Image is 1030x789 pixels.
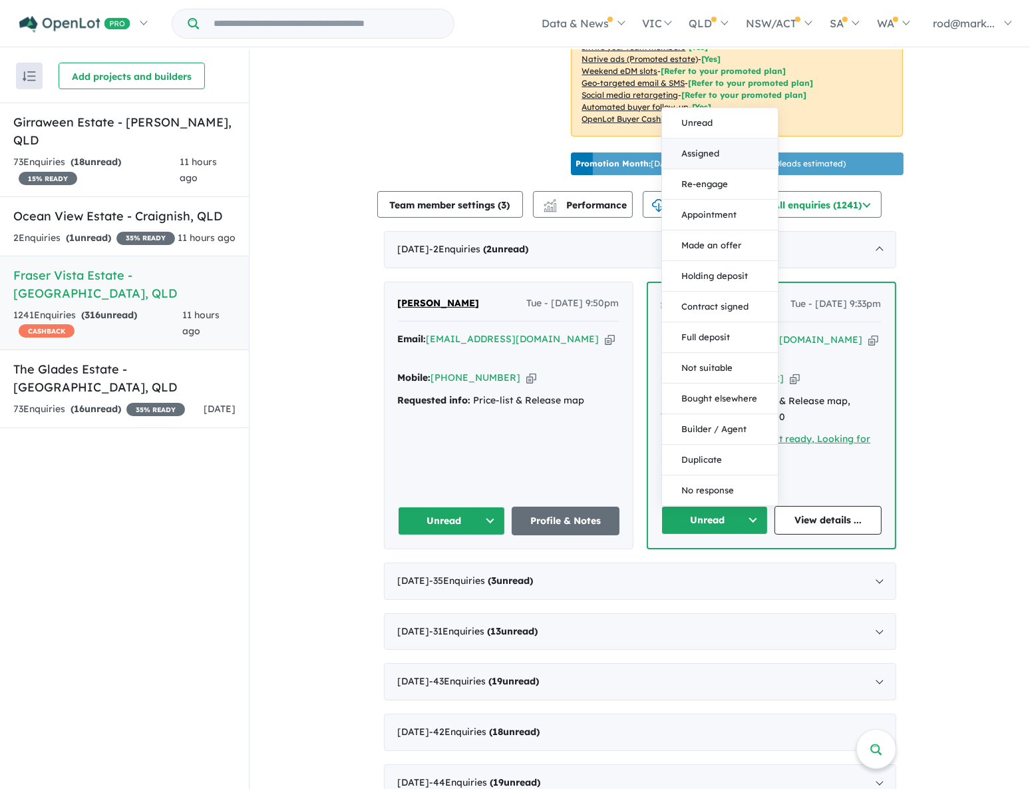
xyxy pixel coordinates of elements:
a: [PERSON_NAME] [398,296,480,312]
button: Made an offer [662,230,778,261]
span: 19 [492,675,503,687]
strong: Email: [398,333,427,345]
span: 11 hours ago [182,309,220,337]
p: [DATE] - [DATE] - ( 30 leads estimated) [576,158,846,170]
a: View details ... [774,506,882,535]
span: 11 hours ago [180,156,217,184]
button: Copy [868,333,878,347]
div: 1241 Enquir ies [13,308,182,340]
button: No response [662,475,778,505]
button: Copy [790,372,800,386]
h5: The Glades Estate - [GEOGRAPHIC_DATA] , QLD [13,360,236,396]
span: 2 [487,243,492,255]
button: Assigned [662,138,778,169]
b: Promotion Month: [576,158,651,168]
span: [Yes] [702,54,721,64]
button: Duplicate [662,445,778,475]
span: - 44 Enquir ies [430,776,541,788]
button: Unread [661,506,769,535]
button: Contract signed [662,292,778,322]
img: download icon [652,199,665,212]
strong: ( unread) [71,156,121,168]
span: Tue - [DATE] 9:50pm [527,296,619,312]
span: 35 % READY [116,232,175,245]
strong: ( unread) [66,232,111,244]
button: CSV download [643,191,751,218]
span: 18 [74,156,85,168]
button: Bought elsewhere [662,384,778,414]
span: Performance [546,199,627,211]
input: Try estate name, suburb, builder or developer [202,9,451,38]
button: Unread [662,108,778,138]
span: [Yes] [693,102,712,112]
strong: Requested info: [398,394,471,406]
span: [Refer to your promoted plan] [682,90,807,100]
button: Re-engage [662,169,778,200]
span: - 35 Enquir ies [430,575,534,587]
span: - 42 Enquir ies [430,726,540,738]
div: 73 Enquir ies [13,401,185,417]
strong: ( unread) [490,776,541,788]
button: Unread [398,507,506,535]
span: 11 hours ago [178,232,236,244]
button: Copy [605,332,615,346]
button: Performance [533,191,633,218]
strong: ( unread) [490,726,540,738]
h5: Ocean View Estate - Craignish , QLD [13,207,236,225]
u: Weekend eDM slots [582,66,658,76]
span: 3 [492,575,497,587]
span: 3 [502,199,507,211]
button: Copy [526,371,536,385]
u: OpenLot Buyer Cashback [582,114,681,124]
div: [DATE] [384,663,896,700]
button: Team member settings (3) [377,191,523,218]
div: [DATE] [384,231,896,268]
span: - 43 Enquir ies [430,675,540,687]
h5: Fraser Vista Estate - [GEOGRAPHIC_DATA] , QLD [13,266,236,302]
button: Not suitable [662,353,778,384]
span: [Refer to your promoted plan] [661,66,786,76]
button: Appointment [662,200,778,230]
span: - 31 Enquir ies [430,625,538,637]
div: Unread [661,107,778,506]
span: [ Yes ] [689,42,709,52]
span: 19 [494,776,504,788]
span: [Refer to your promoted plan] [689,78,814,88]
u: Invite your team members [582,42,686,52]
span: 15 % READY [19,172,77,185]
button: Holding deposit [662,261,778,292]
span: 18 [493,726,504,738]
u: Automated buyer follow-up [582,102,689,112]
strong: ( unread) [71,403,121,415]
div: [DATE] [384,563,896,600]
img: bar-chart.svg [544,203,557,212]
u: Native ads (Promoted estate) [582,54,699,64]
span: Tue - [DATE] 9:33pm [791,296,882,312]
strong: ( unread) [484,243,529,255]
span: 35 % READY [126,403,185,416]
button: Builder / Agent [662,414,778,445]
a: [PHONE_NUMBER] [695,372,784,384]
a: [EMAIL_ADDRESS][DOMAIN_NAME] [427,333,600,345]
div: [DATE] [384,714,896,751]
img: line-chart.svg [544,199,556,206]
div: 2 Enquir ies [13,230,175,246]
img: sort.svg [23,71,36,81]
a: Profile & Notes [512,507,619,535]
strong: ( unread) [81,309,137,321]
span: rod@mark... [933,17,995,30]
div: 73 Enquir ies [13,154,180,186]
a: [EMAIL_ADDRESS][DOMAIN_NAME] [690,334,863,346]
img: Openlot PRO Logo White [19,16,130,33]
div: Price-list & Release map [398,393,619,409]
h5: Girraween Estate - [PERSON_NAME] , QLD [13,113,236,149]
span: - 2 Enquir ies [430,243,529,255]
button: All enquiries (1241) [761,191,882,218]
u: Geo-targeted email & SMS [582,78,685,88]
a: [PHONE_NUMBER] [431,372,521,384]
strong: Mobile: [398,372,431,384]
span: [PERSON_NAME] [398,297,480,309]
span: 1 [69,232,75,244]
strong: ( unread) [488,575,534,587]
span: 316 [85,309,100,321]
